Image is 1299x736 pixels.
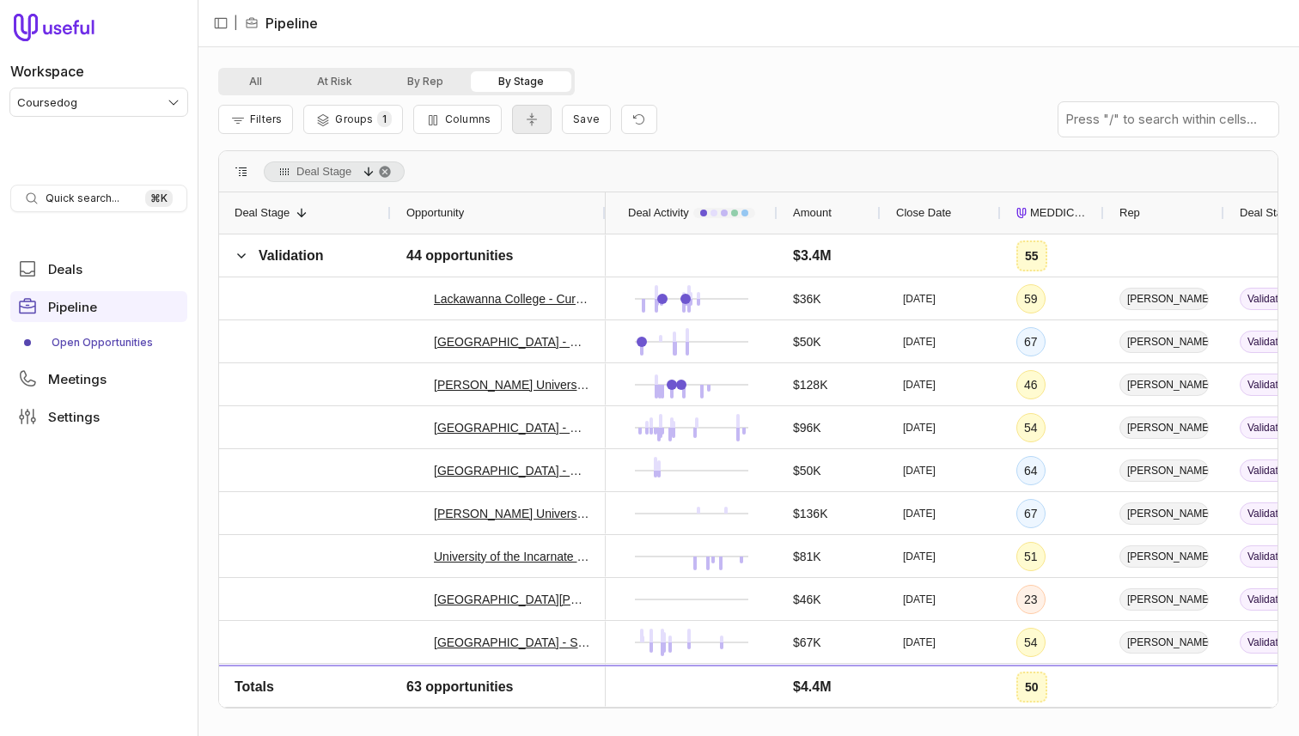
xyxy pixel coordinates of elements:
div: 60 [1024,675,1038,696]
time: [DATE] [903,464,936,477]
div: $46K [793,589,821,610]
span: Settings [48,411,100,423]
button: Collapse sidebar [208,10,234,36]
div: $128K [793,374,827,395]
a: SUNY Dutchess - Curric & Cat - 10.24 [434,675,590,696]
span: Save [573,113,600,125]
span: Deal Stage [1240,203,1295,223]
a: [PERSON_NAME] University - Curric & Cat - 3.24 [434,374,590,395]
div: 59 [1024,289,1038,309]
span: Deal Stage [235,203,290,223]
span: Meetings [48,373,107,386]
span: [PERSON_NAME] [1119,288,1209,310]
span: Deal Stage [296,161,351,182]
div: Row Groups [264,161,405,182]
a: [GEOGRAPHIC_DATA] - Curriculum & Assessment - 8.24 [434,460,590,481]
button: Filter Pipeline [218,105,293,134]
div: 67 [1024,332,1038,352]
div: $67K [793,632,821,653]
span: [PERSON_NAME] [1119,502,1209,525]
span: Close Date [896,203,951,223]
span: Pipeline [48,301,97,313]
a: [PERSON_NAME] University - Class, CDP, FWM - 8.24 [434,503,590,524]
div: 55 [1025,246,1039,266]
input: Press "/" to search within cells... [1058,102,1278,137]
a: Lackawanna College - Curric & Cat - 11.23 [434,289,590,309]
div: 51 [1024,546,1038,567]
button: Reset view [621,105,657,135]
span: Validation [259,248,324,263]
label: Workspace [10,61,84,82]
button: Collapse all rows [512,105,552,135]
span: Columns [445,113,491,125]
span: Amount [793,203,832,223]
time: [DATE] [903,335,936,349]
button: By Rep [380,71,471,92]
span: Deal Activity [628,203,689,223]
a: Pipeline [10,291,187,322]
time: [DATE] [903,378,936,392]
span: Quick search... [46,192,119,205]
span: [PERSON_NAME] [1119,674,1209,696]
span: [PERSON_NAME] [1119,631,1209,654]
div: Pipeline submenu [10,329,187,356]
span: [PERSON_NAME] [1119,374,1209,396]
a: Open Opportunities [10,329,187,356]
a: [GEOGRAPHIC_DATA] - Curriculum & Catalog - 3.24 [434,332,590,352]
div: MEDDICC Score [1016,192,1089,234]
div: $36K [793,289,821,309]
li: Pipeline [245,13,318,33]
div: 54 [1024,417,1038,438]
span: 1 [377,111,392,127]
a: [GEOGRAPHIC_DATA][PERSON_NAME] - Class and Events Scheduling - 9.24 [434,589,590,610]
span: | [234,13,238,33]
div: $75K [793,675,821,696]
button: Create a new saved view [562,105,611,134]
span: [PERSON_NAME] [1119,331,1209,353]
span: [PERSON_NAME] [1119,459,1209,482]
div: $96K [793,417,821,438]
div: $3.4M [793,246,831,266]
div: 23 [1024,589,1038,610]
time: [DATE] [903,550,936,563]
div: $50K [793,460,821,481]
time: [DATE] [903,636,936,649]
button: Columns [413,105,502,134]
time: [DATE] [903,421,936,435]
span: [PERSON_NAME] [1119,588,1209,611]
div: 67 [1024,503,1038,524]
div: $81K [793,546,821,567]
a: Deals [10,253,187,284]
a: Settings [10,401,187,432]
span: MEDDICC Score [1030,203,1089,223]
time: [DATE] [903,292,936,306]
span: [PERSON_NAME] [1119,545,1209,568]
div: 46 [1024,374,1038,395]
span: Deals [48,263,82,276]
span: Deal Stage, descending. Press ENTER to sort. Press DELETE to remove [264,161,405,182]
div: 54 [1024,632,1038,653]
span: Groups [335,113,373,125]
button: At Risk [290,71,380,92]
button: By Stage [471,71,571,92]
kbd: ⌘ K [145,190,173,207]
button: All [222,71,290,92]
span: Opportunity [406,203,464,223]
button: Group Pipeline [303,105,402,134]
div: 44 opportunities [406,246,513,266]
a: [GEOGRAPHIC_DATA] - Scheduling & CDP - 10.24 [434,632,590,653]
div: $50K [793,332,821,352]
a: Meetings [10,363,187,394]
a: University of the Incarnate Word - Academic Scheduling + CDP [434,546,590,567]
span: Rep [1119,203,1140,223]
time: [DATE] [903,507,936,520]
time: [DATE] [903,678,936,692]
div: 64 [1024,460,1038,481]
a: [GEOGRAPHIC_DATA] - Class CDP FWM - 5.24 [434,417,590,438]
span: Filters [250,113,282,125]
div: $136K [793,503,827,524]
span: [PERSON_NAME] [1119,417,1209,439]
time: [DATE] [903,593,936,606]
